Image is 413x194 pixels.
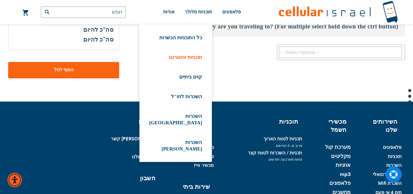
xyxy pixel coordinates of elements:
a: מכשיר ווייז [194,162,214,168]
a: אוזניות [335,162,350,168]
span: אודות [163,9,174,14]
a: מקליטים [331,153,350,160]
h6: השירותים שלנו [359,118,397,134]
h3: סה"כ להיום [14,25,114,35]
a: המדיניות שלנו [132,154,159,160]
div: תפריט נגישות [8,173,22,187]
button: הוסף לסל [8,62,119,78]
a: השכרות [PERSON_NAME] [149,139,202,152]
a: מערכת קול [325,144,350,150]
a: כל התוכניות הכשרות [149,34,202,41]
span: פחות מארבעה חודשים [219,157,302,162]
a: תכניות / השכרות לטווח קצר [248,150,302,156]
a: פלאפונים [329,180,350,186]
a: מספר וירטואלי [373,171,402,178]
a: פלאפונים [383,144,402,150]
span: פלאפונים [222,9,241,14]
h6: תמיכה [113,118,155,126]
h6: שירות ביתי [168,183,210,191]
a: השכרת Mifi [378,180,402,186]
a: [PERSON_NAME] קשר [111,136,159,142]
a: השכרות [GEOGRAPHIC_DATA] [149,113,202,126]
span: ארוך מ- 4 חודשים [219,143,302,148]
a: השכרות לחו"ל [149,93,202,100]
input: חפש [41,7,126,18]
img: לוגו סלולר ישראל [279,1,398,24]
a: תכניות לטווח הארוך [263,136,302,142]
a: תוכניות [388,153,402,160]
a: השכרות [386,162,402,168]
h6: תוכניות [223,118,298,126]
a: תוכניות אינטרנט [149,54,202,61]
textarea: Search [279,46,402,58]
h6: חשבון [113,174,155,183]
a: קוים ביתיים [149,74,202,80]
h3: What country are you traveling to? (For multiple select hold down the ctrl button) [144,16,405,37]
h6: מכשירי חשמל [311,118,346,134]
span: תוכניות סלולר [185,9,212,14]
h3: סה"כ להיום [83,35,114,44]
span: הוסף לסל [30,66,98,73]
a: mp3 [340,171,350,178]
